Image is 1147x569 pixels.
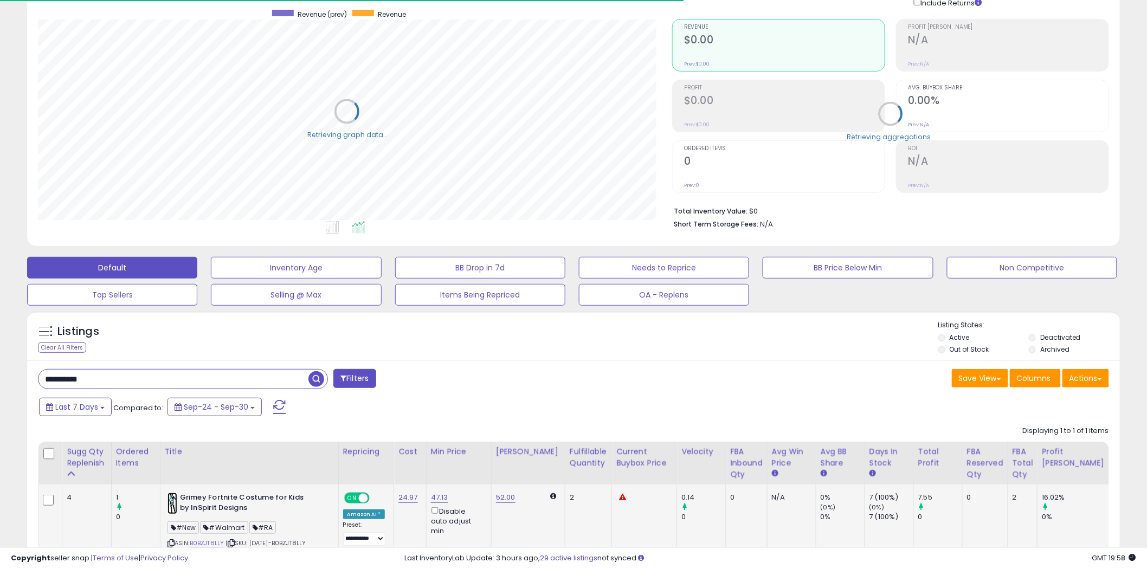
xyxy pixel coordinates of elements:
a: 24.97 [398,492,418,503]
div: 7 (100%) [869,493,913,502]
div: Cost [398,446,422,457]
button: Non Competitive [947,257,1117,279]
div: 0% [821,493,865,502]
a: B0BZJT8LLY [190,539,224,548]
button: Filters [333,369,376,388]
button: Top Sellers [27,284,197,306]
button: Actions [1062,369,1109,387]
button: BB Drop in 7d [395,257,565,279]
label: Archived [1040,345,1069,354]
span: Columns [1017,373,1051,384]
button: Items Being Repriced [395,284,565,306]
div: seller snap | | [11,553,188,564]
button: Sep-24 - Sep-30 [167,398,262,416]
div: 0 [116,512,160,522]
p: Listing States: [938,320,1120,331]
small: (0%) [821,503,836,512]
div: Displaying 1 to 1 of 1 items [1023,426,1109,436]
div: 0% [1042,512,1111,522]
strong: Copyright [11,553,50,563]
button: Save View [952,369,1008,387]
button: Last 7 Days [39,398,112,416]
div: Days In Stock [869,446,909,469]
div: Amazon AI * [343,509,385,519]
button: BB Price Below Min [763,257,933,279]
span: #Walmart [200,521,248,534]
div: [PERSON_NAME] [496,446,560,457]
a: 52.00 [496,492,515,503]
div: Ordered Items [116,446,156,469]
small: Avg Win Price. [772,469,778,479]
div: Retrieving graph data.. [307,130,386,140]
span: OFF [368,494,385,503]
div: Profit [PERSON_NAME] [1042,446,1106,469]
div: FBA Total Qty [1013,446,1033,480]
div: 2 [570,493,603,502]
button: Inventory Age [211,257,381,279]
div: Clear All Filters [38,342,86,353]
span: 2025-10-8 19:58 GMT [1092,553,1136,563]
div: FBA inbound Qty [730,446,763,480]
label: Active [950,333,970,342]
div: Avg BB Share [821,446,860,469]
label: Out of Stock [950,345,989,354]
a: 29 active listings [540,553,598,563]
div: 7.55 [918,493,962,502]
button: Default [27,257,197,279]
div: Retrieving aggregations.. [847,132,935,142]
a: Privacy Policy [140,553,188,563]
small: (0%) [869,503,885,512]
div: 1 [116,493,160,502]
button: Columns [1010,369,1061,387]
span: #RA [249,521,276,534]
div: Min Price [431,446,487,457]
div: Last InventoryLab Update: 3 hours ago, not synced. [405,553,1136,564]
a: Terms of Use [93,553,139,563]
span: ON [345,494,359,503]
div: N/A [772,493,808,502]
div: 2 [1013,493,1029,502]
button: OA - Replens [579,284,749,306]
button: Selling @ Max [211,284,381,306]
div: 0 [918,512,962,522]
button: Needs to Reprice [579,257,749,279]
span: Last 7 Days [55,402,98,412]
div: 7 (100%) [869,512,913,522]
div: 0.14 [681,493,725,502]
div: Velocity [681,446,721,457]
h5: Listings [57,324,99,339]
div: Fulfillable Quantity [570,446,607,469]
div: FBA Reserved Qty [967,446,1003,480]
div: Preset: [343,521,386,546]
label: Deactivated [1040,333,1081,342]
div: Disable auto adjust min [431,505,483,536]
img: 31NjoCqF7zL._SL40_.jpg [167,493,177,514]
b: Grimey Fortnite Costume for Kids by InSpirit Designs [180,493,312,515]
div: 4 [67,493,103,502]
span: #New [167,521,199,534]
div: 16.02% [1042,493,1111,502]
div: 0 [730,493,759,502]
small: Avg BB Share. [821,469,827,479]
div: Current Buybox Price [616,446,672,469]
div: Avg Win Price [772,446,811,469]
div: 0 [967,493,1000,502]
div: 0 [681,512,725,522]
span: | SKU: [DATE]-B0BZJT8LLY [226,539,306,547]
div: Sugg Qty Replenish [67,446,107,469]
div: Title [165,446,334,457]
div: 0% [821,512,865,522]
span: Compared to: [113,403,163,413]
th: Please note that this number is a calculation based on your required days of coverage and your ve... [62,442,112,484]
div: Total Profit [918,446,958,469]
span: Sep-24 - Sep-30 [184,402,248,412]
div: Repricing [343,446,390,457]
small: Days In Stock. [869,469,876,479]
a: 47.13 [431,492,448,503]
